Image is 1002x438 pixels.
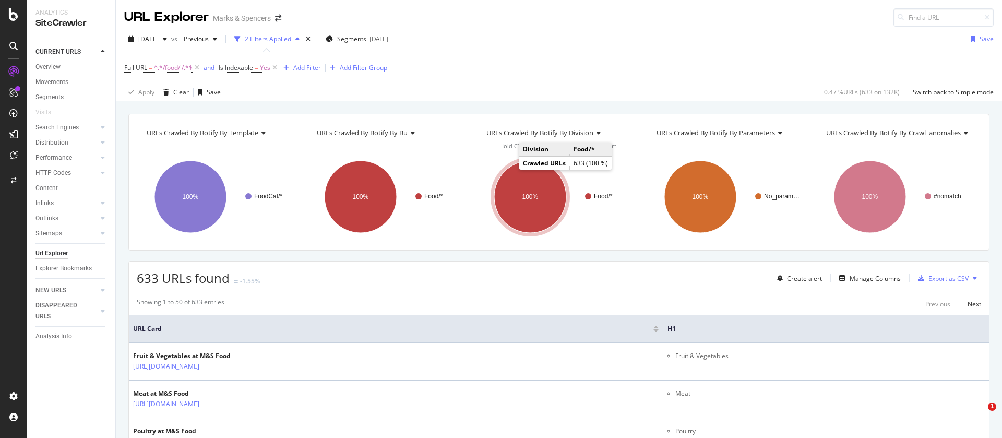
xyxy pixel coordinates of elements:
[826,128,961,137] span: URLs Crawled By Botify By crawl_anomalies
[675,351,985,361] li: Fruit & Vegetables
[234,280,238,283] img: Equal
[183,193,199,200] text: 100%
[137,298,224,310] div: Showing 1 to 50 of 633 entries
[35,77,68,88] div: Movements
[255,63,258,72] span: =
[914,270,969,287] button: Export as CSV
[173,88,189,97] div: Clear
[35,228,98,239] a: Sitemaps
[124,84,154,101] button: Apply
[928,274,969,283] div: Export as CSV
[967,403,992,428] iframe: Intercom live chat
[519,143,570,156] td: Division
[35,137,98,148] a: Distribution
[213,13,271,23] div: Marks & Spencers
[133,399,199,409] a: [URL][DOMAIN_NAME]
[35,198,54,209] div: Inlinks
[35,46,98,57] a: CURRENT URLS
[499,142,618,150] span: Hold CTRL while clicking to filter the report.
[35,107,51,118] div: Visits
[245,34,291,43] div: 2 Filters Applied
[124,31,171,48] button: [DATE]
[35,198,98,209] a: Inlinks
[909,84,994,101] button: Switch back to Simple mode
[850,274,901,283] div: Manage Columns
[968,298,981,310] button: Next
[667,324,969,334] span: H1
[968,300,981,309] div: Next
[35,168,98,179] a: HTTP Codes
[570,143,612,156] td: Food/*
[35,331,108,342] a: Analysis Info
[307,151,469,242] svg: A chart.
[862,193,878,200] text: 100%
[35,183,108,194] a: Content
[180,34,209,43] span: Previous
[764,193,800,200] text: No_param…
[35,213,58,224] div: Outlinks
[824,88,900,97] div: 0.47 % URLs ( 633 on 132K )
[275,15,281,22] div: arrow-right-arrow-left
[893,8,994,27] input: Find a URL
[35,300,88,322] div: DISAPPEARED URLS
[171,34,180,43] span: vs
[194,84,221,101] button: Save
[967,31,994,48] button: Save
[424,193,443,200] text: Food/*
[835,272,901,285] button: Manage Columns
[204,63,214,72] div: and
[240,277,260,286] div: -1.55%
[35,248,68,259] div: Url Explorer
[147,128,258,137] span: URLs Crawled By Botify By template
[35,92,108,103] a: Segments
[816,151,979,242] svg: A chart.
[35,122,79,133] div: Search Engines
[35,8,107,17] div: Analytics
[925,298,950,310] button: Previous
[279,62,321,74] button: Add Filter
[159,84,189,101] button: Clear
[230,31,304,48] button: 2 Filters Applied
[925,300,950,309] div: Previous
[484,124,632,141] h4: URLs Crawled By Botify By division
[124,63,147,72] span: Full URL
[315,124,462,141] h4: URLs Crawled By Botify By bu
[824,124,976,141] h4: URLs Crawled By Botify By crawl_anomalies
[692,193,708,200] text: 100%
[35,228,62,239] div: Sitemaps
[138,34,159,43] span: 2025 Sep. 6th
[35,300,98,322] a: DISAPPEARED URLS
[352,193,368,200] text: 100%
[133,324,651,334] span: URL Card
[35,62,108,73] a: Overview
[35,92,64,103] div: Segments
[787,274,822,283] div: Create alert
[35,107,62,118] a: Visits
[35,152,72,163] div: Performance
[647,151,809,242] div: A chart.
[137,151,299,242] svg: A chart.
[293,63,321,72] div: Add Filter
[35,77,108,88] a: Movements
[133,351,245,361] div: Fruit & Vegetables at M&S Food
[980,34,994,43] div: Save
[35,285,98,296] a: NEW URLS
[35,213,98,224] a: Outlinks
[35,122,98,133] a: Search Engines
[149,63,152,72] span: =
[133,389,245,398] div: Meat at M&S Food
[204,63,214,73] button: and
[476,151,639,242] svg: A chart.
[133,361,199,372] a: [URL][DOMAIN_NAME]
[35,263,92,274] div: Explorer Bookmarks
[773,270,822,287] button: Create alert
[154,61,193,75] span: ^.*/food/l/.*$
[207,88,221,97] div: Save
[35,46,81,57] div: CURRENT URLS
[570,157,612,170] td: 633 (100 %)
[35,168,71,179] div: HTTP Codes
